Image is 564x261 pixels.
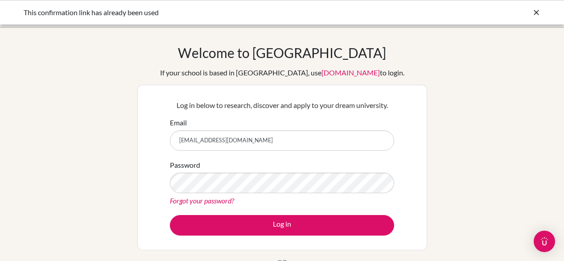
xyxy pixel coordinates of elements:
label: Password [170,160,200,170]
p: Log in below to research, discover and apply to your dream university. [170,100,394,111]
div: If your school is based in [GEOGRAPHIC_DATA], use to login. [160,67,404,78]
a: [DOMAIN_NAME] [321,68,380,77]
a: Forgot your password? [170,196,234,205]
button: Log in [170,215,394,236]
div: Open Intercom Messenger [534,231,555,252]
div: This confirmation link has already been used [24,7,407,18]
h1: Welcome to [GEOGRAPHIC_DATA] [178,45,386,61]
label: Email [170,117,187,128]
